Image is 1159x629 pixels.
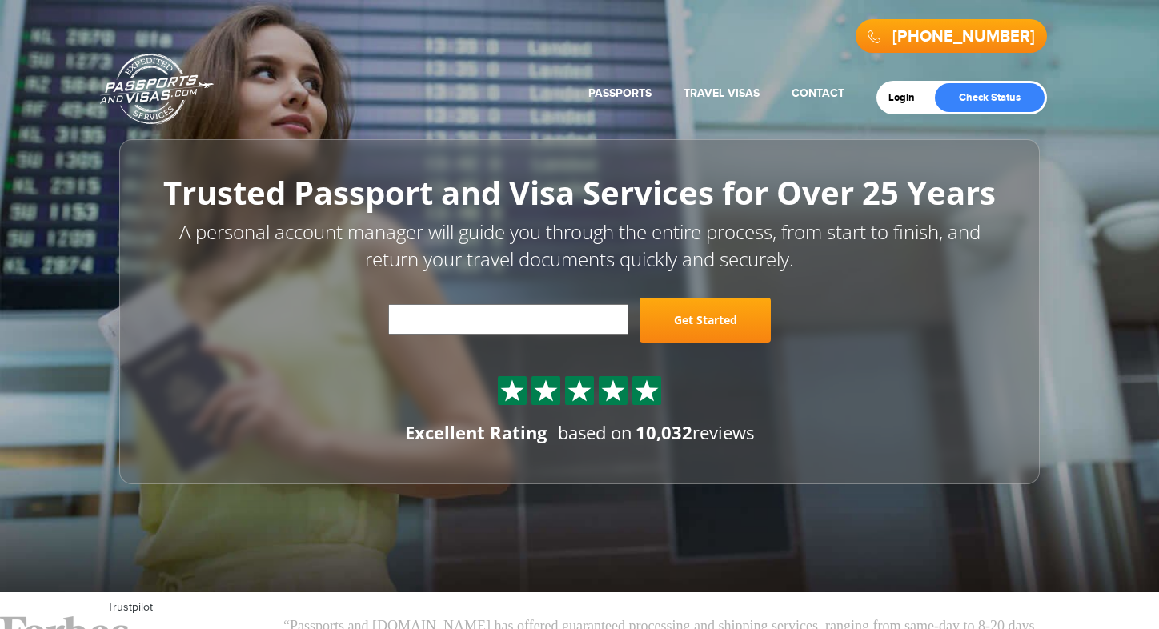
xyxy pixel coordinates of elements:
img: Sprite St [567,379,592,403]
img: Sprite St [635,379,659,403]
a: Check Status [935,83,1045,112]
p: A personal account manager will guide you through the entire process, from start to finish, and r... [155,218,1004,274]
a: Passports & [DOMAIN_NAME] [100,53,214,125]
a: Contact [792,86,844,100]
img: Sprite St [500,379,524,403]
a: Trustpilot [107,601,153,614]
strong: 10,032 [636,420,692,444]
span: based on [558,420,632,444]
div: Excellent Rating [405,420,547,445]
a: Travel Visas [684,86,760,100]
img: Sprite St [534,379,558,403]
h1: Trusted Passport and Visa Services for Over 25 Years [155,175,1004,210]
a: Get Started [640,298,771,343]
span: reviews [636,420,754,444]
img: Sprite St [601,379,625,403]
a: [PHONE_NUMBER] [892,27,1035,46]
a: Passports [588,86,652,100]
a: Login [888,91,926,104]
